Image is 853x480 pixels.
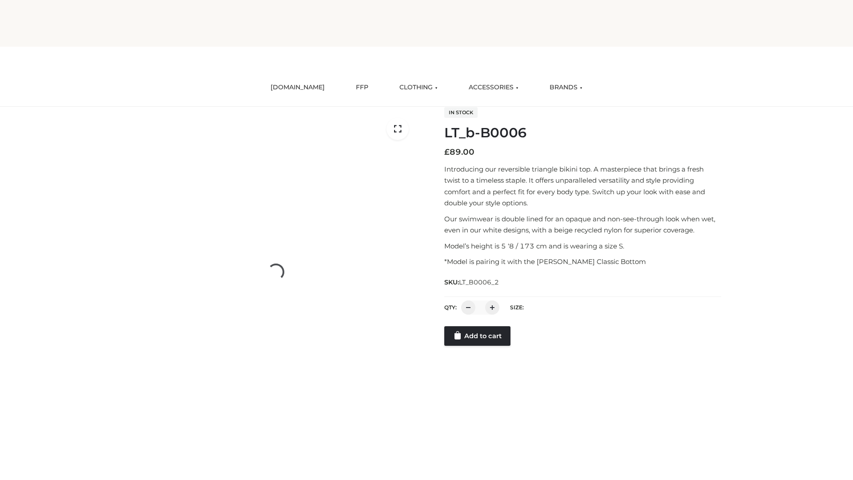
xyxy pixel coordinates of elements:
label: QTY: [444,304,457,311]
span: SKU: [444,277,500,288]
p: Model’s height is 5 ‘8 / 173 cm and is wearing a size S. [444,240,721,252]
a: BRANDS [543,78,589,97]
bdi: 89.00 [444,147,474,157]
span: LT_B0006_2 [459,278,499,286]
a: [DOMAIN_NAME] [264,78,331,97]
p: Introducing our reversible triangle bikini top. A masterpiece that brings a fresh twist to a time... [444,164,721,209]
a: CLOTHING [393,78,444,97]
p: *Model is pairing it with the [PERSON_NAME] Classic Bottom [444,256,721,268]
a: Add to cart [444,326,510,346]
span: In stock [444,107,478,118]
a: ACCESSORIES [462,78,525,97]
label: Size: [510,304,524,311]
p: Our swimwear is double lined for an opaque and non-see-through look when wet, even in our white d... [444,213,721,236]
h1: LT_b-B0006 [444,125,721,141]
span: £ [444,147,450,157]
a: FFP [349,78,375,97]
